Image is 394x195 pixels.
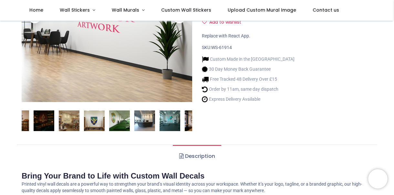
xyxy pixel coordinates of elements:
li: 30 Day Money Back Guarantee [202,66,295,73]
span: Upload Custom Mural Image [228,7,296,13]
span: Wall Stickers [60,7,90,13]
strong: Bring Your Brand to Life with Custom Wall Decals [22,171,204,180]
img: Custom Wall Sticker - Logo or Artwork Printing - Upload your design [59,110,79,131]
span: Wall Murals [112,7,139,13]
p: Printed vinyl wall decals are a powerful way to strengthen your brand’s visual identity across yo... [22,181,372,194]
img: Custom Wall Sticker - Logo or Artwork Printing - Upload your design [84,110,105,131]
li: Order by 11am, same day dispatch [202,86,295,93]
div: Replace with React App. [202,33,372,39]
li: Express Delivery Available [202,96,295,103]
img: Custom Wall Sticker - Logo or Artwork Printing - Upload your design [34,110,54,131]
i: Add to wishlist [202,20,207,24]
span: Home [29,7,43,13]
img: Custom Wall Sticker - Logo or Artwork Printing - Upload your design [185,110,205,131]
span: Custom Wall Stickers [161,7,211,13]
span: WS-61914 [211,45,232,50]
iframe: Brevo live chat [368,169,388,189]
img: Custom Wall Sticker - Logo or Artwork Printing - Upload your design [160,110,180,131]
span: Contact us [313,7,339,13]
a: Description [173,145,221,168]
img: Custom Wall Sticker - Logo or Artwork Printing - Upload your design [134,110,155,131]
img: Custom Wall Sticker - Logo or Artwork Printing - Upload your design [109,110,130,131]
li: Free Tracked 48 Delivery Over £15 [202,76,295,83]
div: SKU: [202,45,372,51]
li: Custom Made in the [GEOGRAPHIC_DATA] [202,56,295,63]
button: Add to wishlistAdd to wishlist [202,17,247,28]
